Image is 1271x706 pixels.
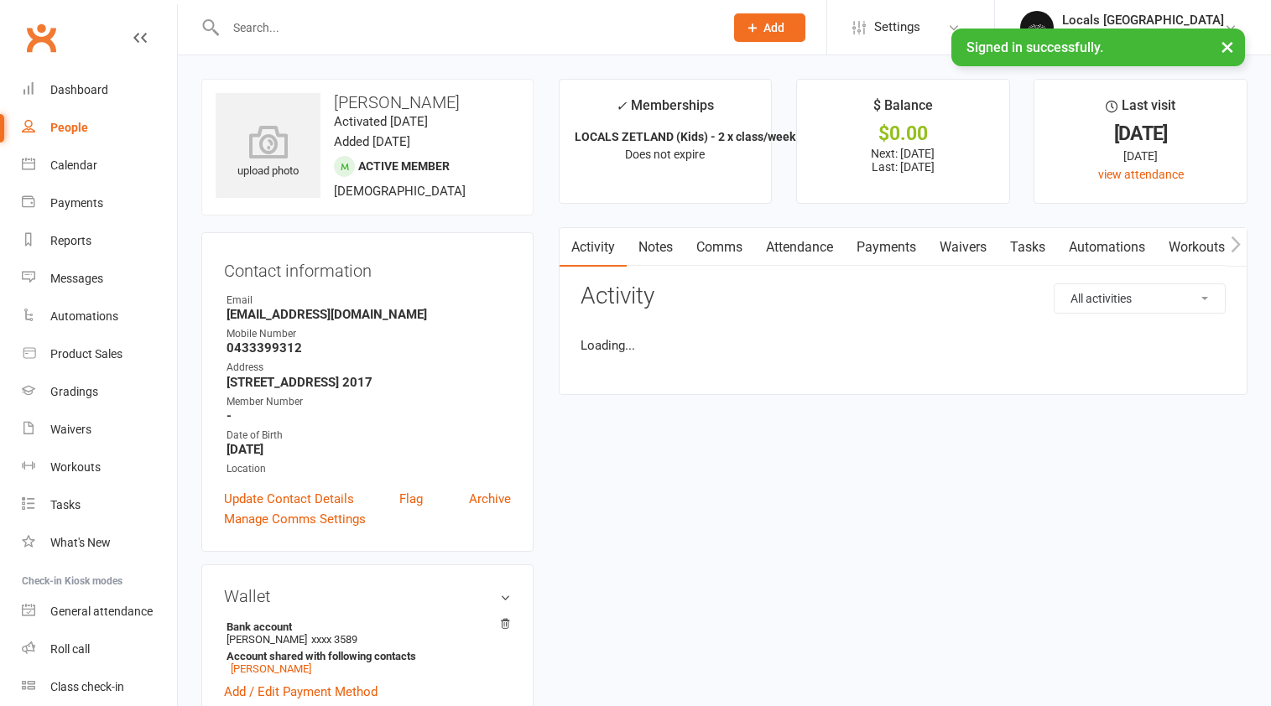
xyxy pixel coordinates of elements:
[998,228,1057,267] a: Tasks
[50,498,81,511] div: Tasks
[227,326,511,342] div: Mobile Number
[22,298,177,335] a: Automations
[334,114,428,129] time: Activated [DATE]
[928,228,998,267] a: Waivers
[227,620,503,633] strong: Bank account
[227,360,511,376] div: Address
[227,375,511,390] strong: [STREET_ADDRESS] 2017
[224,255,511,280] h3: Contact information
[1062,28,1224,43] div: Locals Jiu Jitsu Zetland
[1098,168,1184,181] a: view attendance
[575,130,795,143] strong: LOCALS ZETLAND (Kids) - 2 x class/week
[1062,13,1224,28] div: Locals [GEOGRAPHIC_DATA]
[50,196,103,210] div: Payments
[1057,228,1157,267] a: Automations
[625,148,705,161] span: Does not expire
[22,222,177,260] a: Reports
[358,159,450,173] span: Active member
[20,17,62,59] a: Clubworx
[581,335,1226,356] li: Loading...
[1050,125,1232,143] div: [DATE]
[224,618,511,677] li: [PERSON_NAME]
[966,39,1103,55] span: Signed in successfully.
[763,21,784,34] span: Add
[50,158,97,172] div: Calendar
[227,461,511,477] div: Location
[22,109,177,147] a: People
[227,442,511,457] strong: [DATE]
[22,411,177,449] a: Waivers
[224,587,511,605] h3: Wallet
[812,125,994,143] div: $0.00
[616,98,627,114] i: ✓
[560,228,627,267] a: Activity
[874,8,920,46] span: Settings
[22,335,177,373] a: Product Sales
[734,13,805,42] button: Add
[224,489,354,509] a: Update Contact Details
[22,184,177,222] a: Payments
[50,605,153,618] div: General attendance
[616,95,714,126] div: Memberships
[227,428,511,444] div: Date of Birth
[22,449,177,486] a: Workouts
[22,631,177,668] a: Roll call
[224,509,366,529] a: Manage Comms Settings
[399,489,423,509] a: Flag
[627,228,685,267] a: Notes
[50,121,88,134] div: People
[50,385,98,398] div: Gradings
[227,307,511,322] strong: [EMAIL_ADDRESS][DOMAIN_NAME]
[227,394,511,410] div: Member Number
[311,633,357,646] span: xxxx 3589
[231,662,311,675] a: [PERSON_NAME]
[754,228,845,267] a: Attendance
[50,272,103,285] div: Messages
[50,423,91,436] div: Waivers
[334,184,466,199] span: [DEMOGRAPHIC_DATA]
[22,260,177,298] a: Messages
[50,680,124,693] div: Class check-in
[221,16,712,39] input: Search...
[1212,29,1242,65] button: ×
[22,373,177,411] a: Gradings
[845,228,928,267] a: Payments
[50,536,111,549] div: What's New
[227,650,503,662] strong: Account shared with following contacts
[873,95,933,125] div: $ Balance
[581,283,1226,309] h3: Activity
[50,642,90,656] div: Roll call
[22,147,177,184] a: Calendar
[334,134,410,149] time: Added [DATE]
[50,309,118,323] div: Automations
[227,340,511,356] strong: 0433399312
[22,668,177,706] a: Class kiosk mode
[685,228,754,267] a: Comms
[216,125,320,180] div: upload photo
[22,71,177,109] a: Dashboard
[1050,147,1232,165] div: [DATE]
[812,147,994,174] p: Next: [DATE] Last: [DATE]
[22,593,177,631] a: General attendance kiosk mode
[224,682,378,702] a: Add / Edit Payment Method
[469,489,511,509] a: Archive
[50,347,122,361] div: Product Sales
[1106,95,1175,125] div: Last visit
[227,293,511,309] div: Email
[216,93,519,112] h3: [PERSON_NAME]
[50,460,101,474] div: Workouts
[50,234,91,247] div: Reports
[1020,11,1054,44] img: thumb_image1753173050.png
[50,83,108,96] div: Dashboard
[1157,228,1237,267] a: Workouts
[22,486,177,524] a: Tasks
[22,524,177,562] a: What's New
[227,408,511,423] strong: -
